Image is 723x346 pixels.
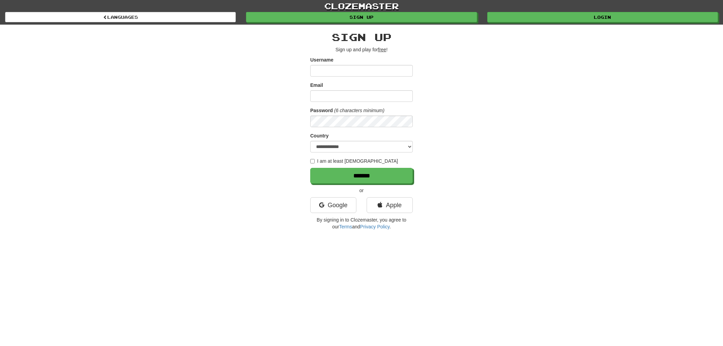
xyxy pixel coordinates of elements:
[334,108,384,113] em: (6 characters minimum)
[310,107,333,114] label: Password
[378,47,386,52] u: free
[310,56,333,63] label: Username
[310,216,413,230] p: By signing in to Clozemaster, you agree to our and .
[310,187,413,194] p: or
[310,159,315,163] input: I am at least [DEMOGRAPHIC_DATA]
[310,31,413,43] h2: Sign up
[339,224,352,229] a: Terms
[5,12,236,22] a: Languages
[310,82,323,89] label: Email
[360,224,390,229] a: Privacy Policy
[310,158,398,164] label: I am at least [DEMOGRAPHIC_DATA]
[310,46,413,53] p: Sign up and play for !
[310,132,329,139] label: Country
[487,12,718,22] a: Login
[310,197,356,213] a: Google
[246,12,477,22] a: Sign up
[367,197,413,213] a: Apple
